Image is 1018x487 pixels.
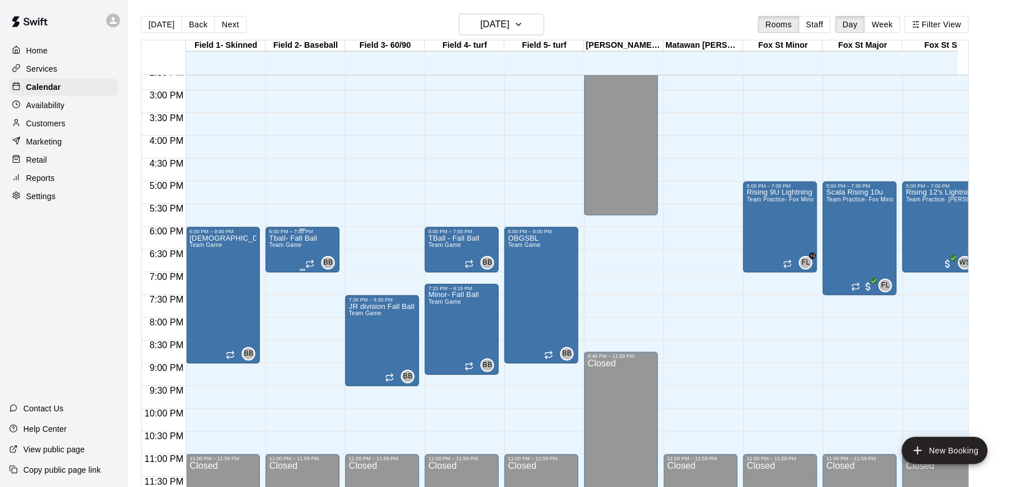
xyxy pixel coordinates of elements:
[667,456,734,462] div: 11:00 PM – 11:59 PM
[565,347,574,361] span: Brian Burns
[851,282,860,291] span: Recurring event
[743,40,823,51] div: Fox St Minor
[401,370,415,383] div: Brian Burns
[504,40,584,51] div: Field 5- turf
[345,295,419,386] div: 7:30 PM – 9:30 PM: JR division Fall Ball
[481,256,494,270] div: Brian Burns
[269,229,336,234] div: 6:00 PM – 7:00 PM
[269,456,336,462] div: 11:00 PM – 11:59 PM
[465,259,474,269] span: Recurring event
[26,100,65,111] p: Availability
[863,281,874,292] span: All customers have paid
[809,253,816,259] span: +1
[9,151,119,168] div: Retail
[826,196,896,203] span: Team Practice- Fox Minor
[483,360,493,371] span: BB
[26,63,57,75] p: Services
[9,188,119,205] a: Settings
[804,256,813,270] span: Frank Loconte & 1 other
[147,341,187,350] span: 8:30 PM
[147,250,187,259] span: 6:30 PM
[481,358,494,372] div: Brian Burns
[483,257,493,269] span: BB
[485,358,494,372] span: Brian Burns
[189,229,256,234] div: 6:00 PM – 9:00 PM
[147,295,187,305] span: 7:30 PM
[428,456,495,462] div: 11:00 PM – 11:59 PM
[959,257,971,269] span: WS
[903,40,982,51] div: Fox St Sr
[26,154,47,166] p: Retail
[9,170,119,187] a: Reports
[181,16,215,33] button: Back
[23,444,85,455] p: View public page
[425,284,499,375] div: 7:15 PM – 9:15 PM: Minor- Fall Ball
[823,40,903,51] div: Fox St Major
[147,318,187,328] span: 8:00 PM
[428,286,495,291] div: 7:15 PM – 9:15 PM
[26,45,48,56] p: Home
[799,256,813,270] div: Frank Loconte
[26,136,62,147] p: Marketing
[9,42,119,59] a: Home
[465,362,474,371] span: Recurring event
[147,113,187,123] span: 3:30 PM
[802,257,810,269] span: FL
[147,364,187,373] span: 9:00 PM
[142,432,186,441] span: 10:30 PM
[186,227,260,364] div: 6:00 PM – 9:00 PM: Lady Lightning-
[879,279,892,292] div: Frank Loconte
[23,403,64,414] p: Contact Us
[587,354,655,360] div: 8:45 PM – 11:59 PM
[147,90,187,100] span: 3:00 PM
[349,297,416,303] div: 7:30 PM – 9:30 PM
[26,118,65,129] p: Customers
[508,242,540,248] span: Team Game
[142,477,186,487] span: 11:30 PM
[269,242,301,248] span: Team Game
[9,115,119,132] div: Customers
[9,79,119,96] div: Calendar
[147,273,187,282] span: 7:00 PM
[747,456,814,462] div: 11:00 PM – 11:59 PM
[883,279,892,292] span: Frank Loconte
[903,181,976,273] div: 5:00 PM – 7:00 PM: Rising 12's Lightning
[826,183,893,189] div: 5:00 PM – 7:30 PM
[23,464,101,476] p: Copy public page link
[147,136,187,146] span: 4:00 PM
[23,423,67,435] p: Help Center
[244,348,254,360] span: BB
[141,16,182,33] button: [DATE]
[906,196,998,203] span: Team Practice- [PERSON_NAME]
[747,183,814,189] div: 5:00 PM – 7:00 PM
[9,60,119,77] div: Services
[823,181,897,295] div: 5:00 PM – 7:30 PM: Scala Rising 10u
[508,229,575,234] div: 6:00 PM – 9:00 PM
[9,133,119,150] a: Marketing
[743,181,817,273] div: 5:00 PM – 7:00 PM: Rising 9U Lightning Practice
[326,256,335,270] span: Brian Burns
[584,40,664,51] div: [PERSON_NAME] Park Snack Stand
[864,16,900,33] button: Week
[428,242,461,248] span: Team Game
[403,371,413,382] span: BB
[958,256,972,270] div: Walter Siecinski
[147,386,187,396] span: 9:30 PM
[799,16,831,33] button: Staff
[459,14,544,35] button: [DATE]
[142,409,186,419] span: 10:00 PM
[349,310,381,316] span: Team Game
[405,370,415,383] span: Brian Burns
[142,455,186,464] span: 11:00 PM
[266,227,340,273] div: 6:00 PM – 7:00 PM: Tball- Fall Ball
[905,16,969,33] button: Filter View
[305,259,314,269] span: Recurring event
[189,456,256,462] div: 11:00 PM – 11:59 PM
[9,97,119,114] a: Availability
[26,81,61,93] p: Calendar
[758,16,799,33] button: Rooms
